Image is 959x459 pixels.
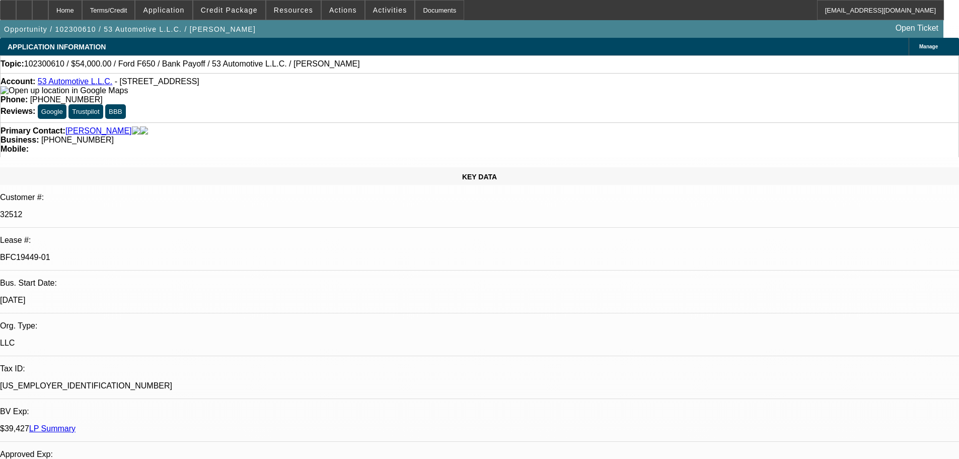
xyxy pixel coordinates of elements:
[38,104,66,119] button: Google
[193,1,265,20] button: Credit Package
[143,6,184,14] span: Application
[1,77,35,86] strong: Account:
[1,86,128,95] img: Open up location in Google Maps
[892,20,942,37] a: Open Ticket
[115,77,199,86] span: - [STREET_ADDRESS]
[140,126,148,136] img: linkedin-icon.png
[8,43,106,51] span: APPLICATION INFORMATION
[266,1,321,20] button: Resources
[30,95,103,104] span: [PHONE_NUMBER]
[329,6,357,14] span: Actions
[1,145,29,153] strong: Mobile:
[201,6,258,14] span: Credit Package
[322,1,364,20] button: Actions
[24,59,360,69] span: 102300610 / $54,000.00 / Ford F650 / Bank Payoff / 53 Automotive L.L.C. / [PERSON_NAME]
[1,126,65,136] strong: Primary Contact:
[1,86,128,95] a: View Google Maps
[365,1,415,20] button: Activities
[462,173,497,181] span: KEY DATA
[38,77,113,86] a: 53 Automotive L.L.C.
[4,25,256,33] span: Opportunity / 102300610 / 53 Automotive L.L.C. / [PERSON_NAME]
[373,6,407,14] span: Activities
[1,107,35,115] strong: Reviews:
[105,104,126,119] button: BBB
[65,126,132,136] a: [PERSON_NAME]
[919,44,938,49] span: Manage
[274,6,313,14] span: Resources
[29,424,76,433] a: LP Summary
[68,104,103,119] button: Trustpilot
[132,126,140,136] img: facebook-icon.png
[135,1,192,20] button: Application
[41,136,114,144] span: [PHONE_NUMBER]
[1,59,24,69] strong: Topic:
[1,136,39,144] strong: Business:
[1,95,28,104] strong: Phone:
